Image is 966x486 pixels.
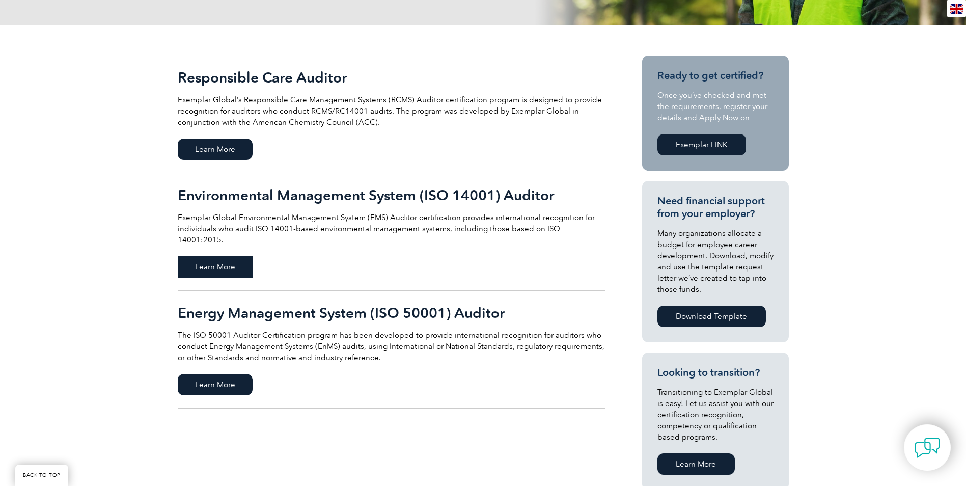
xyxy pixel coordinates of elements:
span: Learn More [178,256,253,278]
h3: Need financial support from your employer? [657,195,774,220]
a: Exemplar LINK [657,134,746,155]
h2: Environmental Management System (ISO 14001) Auditor [178,187,605,203]
a: Learn More [657,453,735,475]
p: Transitioning to Exemplar Global is easy! Let us assist you with our certification recognition, c... [657,387,774,443]
a: Environmental Management System (ISO 14001) Auditor Exemplar Global Environmental Management Syst... [178,173,605,291]
a: Download Template [657,306,766,327]
h2: Responsible Care Auditor [178,69,605,86]
span: Learn More [178,374,253,395]
p: The ISO 50001 Auditor Certification program has been developed to provide international recogniti... [178,330,605,363]
a: Energy Management System (ISO 50001) Auditor The ISO 50001 Auditor Certification program has been... [178,291,605,409]
p: Exemplar Global Environmental Management System (EMS) Auditor certification provides internationa... [178,212,605,246]
span: Learn More [178,139,253,160]
img: en [950,4,963,14]
img: contact-chat.png [915,435,940,461]
p: Exemplar Global’s Responsible Care Management Systems (RCMS) Auditor certification program is des... [178,94,605,128]
p: Many organizations allocate a budget for employee career development. Download, modify and use th... [657,228,774,295]
p: Once you’ve checked and met the requirements, register your details and Apply Now on [657,90,774,123]
h3: Looking to transition? [657,366,774,379]
a: Responsible Care Auditor Exemplar Global’s Responsible Care Management Systems (RCMS) Auditor cer... [178,56,605,173]
a: BACK TO TOP [15,465,68,486]
h3: Ready to get certified? [657,69,774,82]
h2: Energy Management System (ISO 50001) Auditor [178,305,605,321]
